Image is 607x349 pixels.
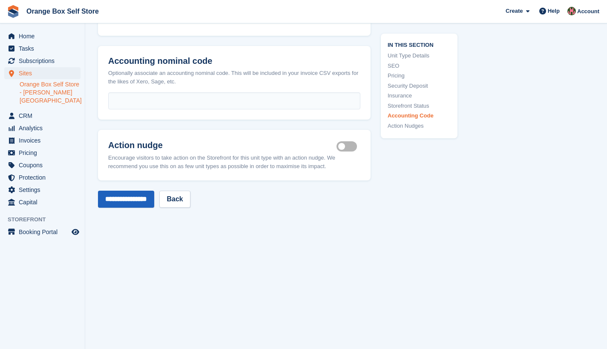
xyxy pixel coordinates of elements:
label: Is active [337,146,360,147]
span: Account [577,7,599,16]
a: menu [4,122,81,134]
span: Create [506,7,523,15]
span: CRM [19,110,70,122]
a: menu [4,30,81,42]
h2: Action nudge [108,140,337,150]
a: Unit Type Details [388,51,451,60]
h2: Accounting nominal code [108,56,360,66]
a: Back [159,191,190,208]
a: menu [4,226,81,238]
span: Invoices [19,134,70,146]
span: Analytics [19,122,70,134]
span: Booking Portal [19,226,70,238]
a: Accounting Code [388,112,451,120]
a: menu [4,110,81,122]
span: Protection [19,172,70,183]
a: Insurance [388,92,451,100]
a: menu [4,55,81,67]
a: SEO [388,61,451,70]
span: Tasks [19,43,70,54]
img: David Clark [567,7,576,15]
a: Pricing [388,72,451,80]
span: Home [19,30,70,42]
div: Optionally associate an accounting nominal code. This will be included in your invoice CSV export... [108,69,360,86]
a: Orange Box Self Store - [PERSON_NAME][GEOGRAPHIC_DATA] [20,80,81,105]
a: Storefront Status [388,101,451,110]
span: Coupons [19,159,70,171]
a: menu [4,134,81,146]
span: Settings [19,184,70,196]
span: Help [548,7,560,15]
span: Sites [19,67,70,79]
a: menu [4,43,81,54]
a: menu [4,184,81,196]
a: menu [4,172,81,183]
a: Orange Box Self Store [23,4,102,18]
img: stora-icon-8386f47178a22dfd0bd8f6a31ec36ba5ce8667c1dd55bd0f319d3a0aa187defe.svg [7,5,20,18]
a: Security Deposit [388,81,451,90]
span: Pricing [19,147,70,159]
div: Encourage visitors to take action on the Storefront for this unit type with an action nudge. We r... [108,154,360,170]
span: In this section [388,40,451,48]
span: Capital [19,196,70,208]
a: menu [4,147,81,159]
a: Action Nudges [388,121,451,130]
a: menu [4,196,81,208]
span: Subscriptions [19,55,70,67]
a: menu [4,159,81,171]
a: menu [4,67,81,79]
a: Preview store [70,227,81,237]
span: Storefront [8,215,85,224]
